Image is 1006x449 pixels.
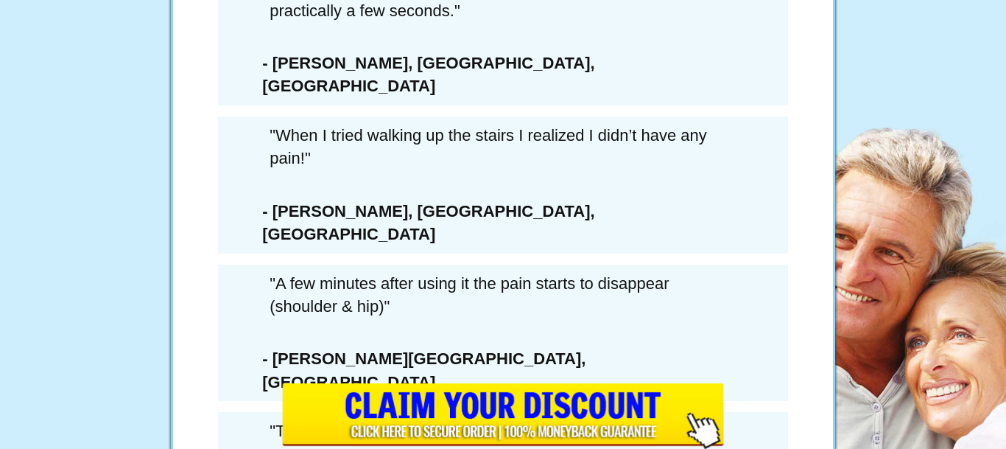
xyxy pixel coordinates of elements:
[262,54,594,95] strong: - [PERSON_NAME], [GEOGRAPHIC_DATA], [GEOGRAPHIC_DATA]
[262,349,585,391] strong: - [PERSON_NAME][GEOGRAPHIC_DATA], [GEOGRAPHIC_DATA]
[225,116,781,178] p: "When I tried walking up the stairs I realized I didn’t have any pain!"
[262,202,594,243] strong: - [PERSON_NAME], [GEOGRAPHIC_DATA], [GEOGRAPHIC_DATA]
[225,265,781,326] p: "A few minutes after using it the pain starts to disappear (shoulder & hip)"
[282,383,724,449] input: Submit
